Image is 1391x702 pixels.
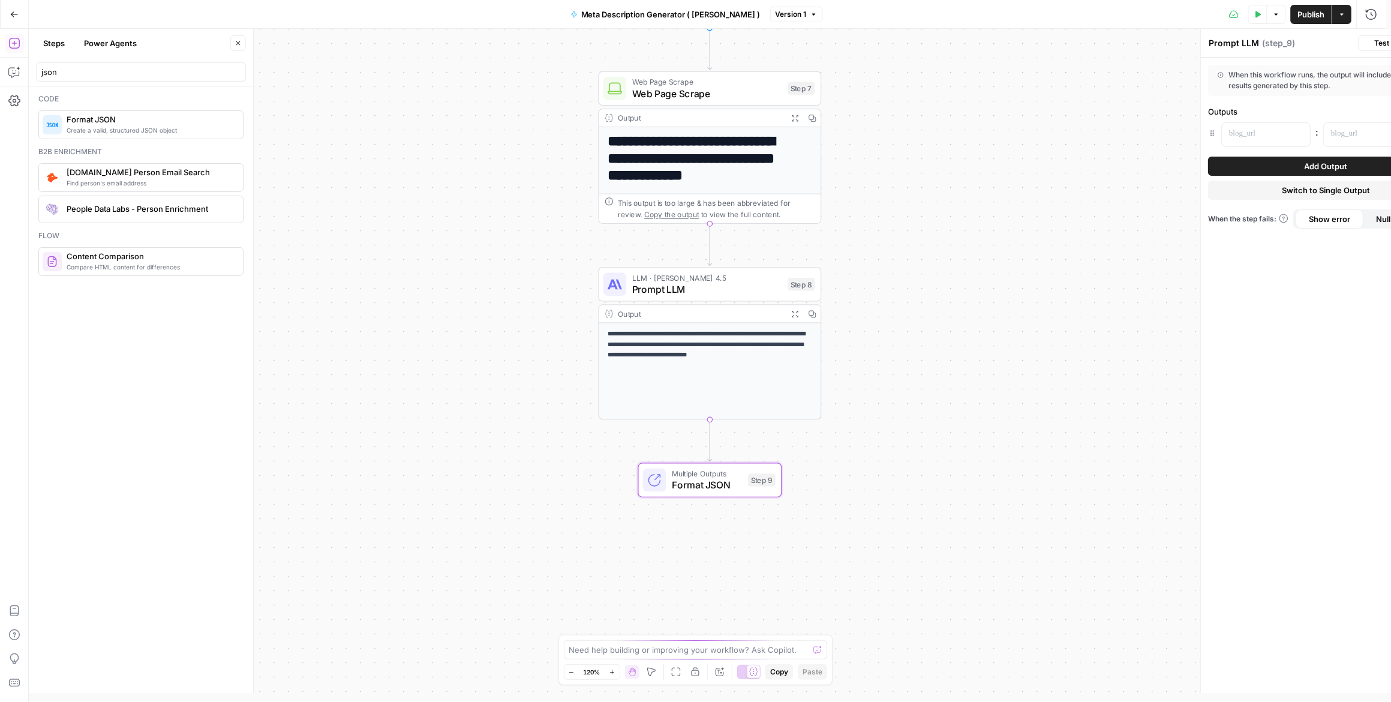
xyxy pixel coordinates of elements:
span: [DOMAIN_NAME] Person Email Search [67,166,233,178]
span: Multiple Outputs [672,468,743,479]
input: Search steps [41,66,241,78]
g: Edge from start to step_7 [708,28,712,70]
span: Switch to Single Output [1282,184,1370,196]
button: Copy [765,664,793,680]
span: Create a valid, structured JSON object [67,125,233,135]
span: Format JSON [67,113,233,125]
button: Meta Description Generator ( [PERSON_NAME] ) [563,5,768,24]
span: Format JSON [672,478,743,493]
div: Multiple OutputsFormat JSONStep 9 [599,463,822,497]
button: Power Agents [77,34,144,53]
span: Meta Description Generator ( [PERSON_NAME] ) [581,8,761,20]
span: LLM · [PERSON_NAME] 4.5 [632,272,782,283]
g: Edge from step_8 to step_9 [708,419,712,461]
span: Show error [1309,213,1350,225]
span: Web Page Scrape [632,76,782,88]
textarea: Prompt LLM [1209,37,1259,49]
div: Code [38,94,244,104]
span: People Data Labs - Person Enrichment [67,203,233,215]
a: When the step fails: [1208,214,1288,224]
span: Prompt LLM [632,282,782,296]
button: Version 1 [770,7,822,22]
span: Compare HTML content for differences [67,262,233,272]
img: rmubdrbnbg1gnbpnjb4bpmji9sfb [46,203,58,215]
div: Step 7 [788,82,815,95]
div: This output is too large & has been abbreviated for review. to view the full content. [618,197,815,220]
g: Edge from step_7 to step_8 [708,224,712,266]
button: Steps [36,34,72,53]
span: ( step_9 ) [1262,37,1295,49]
span: Test [1374,38,1389,49]
span: 120% [584,667,600,677]
img: pda2t1ka3kbvydj0uf1ytxpc9563 [46,172,58,184]
span: Content Comparison [67,250,233,262]
span: Paste [803,667,822,677]
div: Output [618,308,782,319]
span: : [1315,125,1318,139]
div: Step 9 [748,473,776,487]
button: Publish [1291,5,1332,24]
span: Find person's email address [67,178,233,188]
div: Step 8 [788,278,815,291]
span: Publish [1298,8,1325,20]
button: Paste [798,664,827,680]
span: Copy the output [644,210,699,218]
span: Version 1 [775,9,806,20]
span: Add Output [1305,160,1348,172]
img: vrinnnclop0vshvmafd7ip1g7ohf [46,256,58,268]
div: Flow [38,230,244,241]
span: Copy [770,667,788,677]
span: Web Page Scrape [632,86,782,101]
div: B2b enrichment [38,146,244,157]
div: Output [618,112,782,124]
